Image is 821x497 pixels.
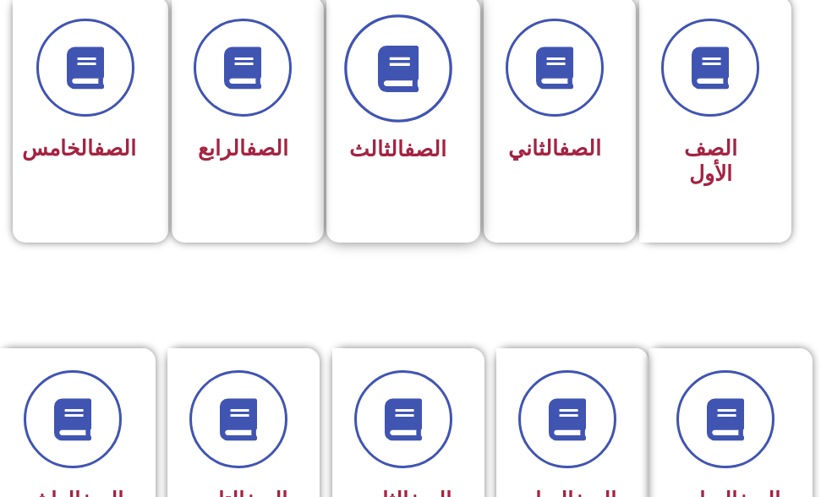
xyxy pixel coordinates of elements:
span: الثاني [508,136,601,161]
span: الخامس [22,136,136,161]
span: الصف الأول [684,136,737,186]
span: الرابع [198,136,288,161]
a: الصف [559,136,601,161]
a: الصف [246,136,288,161]
a: الصف [94,136,136,161]
span: الثالث [349,137,446,161]
a: الصف [404,137,446,161]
